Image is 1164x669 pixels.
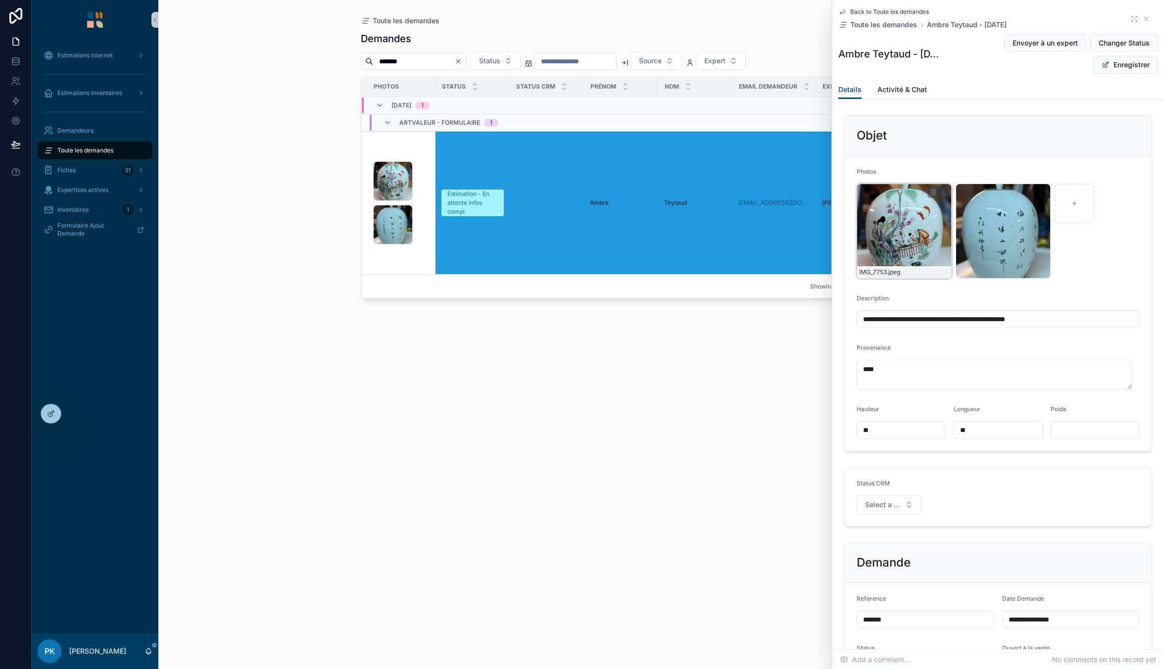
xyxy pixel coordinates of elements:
[1093,56,1158,74] button: Enregistrer
[838,20,917,30] a: Toute les demandes
[1090,34,1158,52] button: Changer Status
[704,56,726,66] span: Expert
[838,85,862,95] span: Details
[696,51,746,70] button: Select Button
[38,122,152,140] a: Demandeurs
[38,221,152,239] a: Formulaire Ajout Demande
[38,47,152,64] a: Estimations Internet
[954,405,980,413] span: Longueur
[857,644,874,652] span: Status
[664,199,687,207] span: Teytaud
[865,500,901,510] span: Select a Status CRM
[69,646,126,656] p: [PERSON_NAME]
[823,83,846,91] span: Expert
[822,199,870,207] span: [PERSON_NAME]
[516,83,555,91] span: Status CRM
[838,81,862,99] a: Details
[639,56,662,66] span: Source
[57,206,89,214] span: Inventaires
[857,405,879,413] span: Hauteur
[441,190,504,216] a: Estimation - En attente infos compl
[516,199,522,207] span: --
[850,8,929,16] span: Back to Toute les demandes
[1002,644,1050,652] span: Ouvert à la vente
[857,168,876,175] span: Photos
[32,40,158,251] div: scrollable content
[38,84,152,102] a: Estimations Inventaires
[665,83,679,91] span: Nom
[857,495,921,514] button: Select Button
[857,555,911,571] h2: Demande
[122,164,134,176] div: 31
[45,645,55,657] span: PK
[38,201,152,219] a: Inventaires1
[840,655,910,665] span: Add a comment...
[471,51,521,70] button: Select Button
[57,222,129,238] span: Formulaire Ajout Demande
[1052,655,1156,665] span: No comments on this record yet
[57,146,113,154] span: Toute les demandes
[38,142,152,159] a: Toute les demandes
[590,199,652,207] a: Ambre
[374,83,399,91] span: Photos
[877,81,927,100] a: Activité & Chat
[479,56,500,66] span: Status
[447,190,498,216] div: Estimation - En attente infos compl
[664,199,727,207] a: Teytaud
[590,199,609,207] span: Ambre
[421,101,424,109] div: 1
[57,127,94,135] span: Demandeurs
[38,161,152,179] a: Fiches31
[857,344,891,351] span: Provenance
[927,20,1007,30] a: Ambre Teytaud - [DATE]
[361,32,411,46] h1: Demandes
[1013,38,1078,48] span: Envoyer à un expert
[361,16,439,26] a: Toute les demandes
[859,268,887,276] span: IMG_7753
[630,51,682,70] button: Select Button
[57,51,113,59] span: Estimations Internet
[877,85,927,95] span: Activité & Chat
[738,199,810,207] a: [EMAIL_ADDRESS][DOMAIN_NAME]
[590,83,616,91] span: Prénom
[1004,34,1086,52] button: Envoyer à un expert
[850,20,917,30] span: Toute les demandes
[391,101,411,109] span: [DATE]
[57,166,76,174] span: Fiches
[838,47,943,61] h1: Ambre Teytaud - [DATE]
[810,283,870,290] span: Showing 1 of 1 results
[1051,405,1066,413] span: Poids
[454,57,466,65] button: Clear
[838,8,929,16] a: Back to Toute les demandes
[1002,595,1044,602] span: Date Demande
[857,595,886,602] span: Reference
[490,119,492,127] div: 1
[399,119,480,127] span: Artvaleur - Formulaire
[373,16,439,26] span: Toute les demandes
[442,83,466,91] span: Status
[122,204,134,216] div: 1
[857,128,887,143] h2: Objet
[516,199,578,207] a: --
[87,12,103,28] img: App logo
[57,89,122,97] span: Estimations Inventaires
[38,181,152,199] a: Expertises actives
[887,268,900,276] span: .jpeg
[857,479,890,487] span: Status CRM
[57,186,108,194] span: Expertises actives
[857,294,889,302] span: Description
[739,83,797,91] span: Email Demandeur
[822,199,884,207] a: [PERSON_NAME]
[1099,38,1150,48] span: Changer Status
